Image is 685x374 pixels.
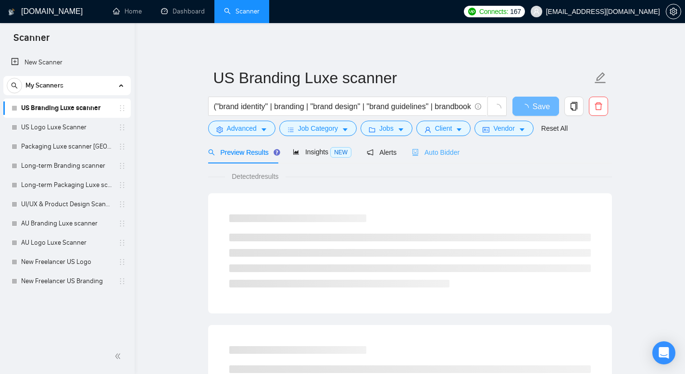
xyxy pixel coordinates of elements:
img: logo [8,4,15,20]
span: edit [594,72,607,84]
span: Detected results [225,171,285,182]
span: Save [533,100,550,112]
input: Search Freelance Jobs... [214,100,471,112]
span: holder [118,181,126,189]
span: folder [369,126,375,133]
span: search [208,149,215,156]
a: UI/UX & Product Design Scanner [21,195,112,214]
span: bars [287,126,294,133]
span: search [7,82,22,89]
span: holder [118,104,126,112]
a: Reset All [541,123,568,134]
a: dashboardDashboard [161,7,205,15]
a: setting [666,8,681,15]
span: caret-down [456,126,462,133]
span: double-left [114,351,124,361]
span: NEW [330,147,351,158]
span: setting [666,8,681,15]
span: Jobs [379,123,394,134]
span: info-circle [475,103,481,110]
span: user [424,126,431,133]
button: barsJob Categorycaret-down [279,121,357,136]
span: Auto Bidder [412,149,460,156]
span: holder [118,220,126,227]
span: user [533,8,540,15]
div: Tooltip anchor [273,148,281,157]
button: settingAdvancedcaret-down [208,121,275,136]
button: Save [512,97,559,116]
span: holder [118,124,126,131]
span: holder [118,200,126,208]
span: Client [435,123,452,134]
button: userClientcaret-down [416,121,471,136]
span: caret-down [261,126,267,133]
a: searchScanner [224,7,260,15]
span: caret-down [519,126,525,133]
span: idcard [483,126,489,133]
span: robot [412,149,419,156]
span: setting [216,126,223,133]
a: US Logo Luxe Scanner [21,118,112,137]
li: My Scanners [3,76,131,291]
span: Preview Results [208,149,277,156]
div: Open Intercom Messenger [652,341,675,364]
li: New Scanner [3,53,131,72]
button: setting [666,4,681,19]
span: holder [118,258,126,266]
button: search [7,78,22,93]
span: 167 [510,6,521,17]
span: Insights [293,148,351,156]
span: loading [493,104,501,112]
button: copy [564,97,584,116]
span: Scanner [6,31,57,51]
a: AU Logo Luxe Scanner [21,233,112,252]
span: holder [118,239,126,247]
span: copy [565,102,583,111]
span: delete [589,102,608,111]
span: Alerts [367,149,397,156]
span: caret-down [398,126,404,133]
span: Job Category [298,123,338,134]
a: New Scanner [11,53,123,72]
span: holder [118,143,126,150]
a: New Freelancer US Logo [21,252,112,272]
span: area-chart [293,149,299,155]
span: loading [521,104,533,112]
span: caret-down [342,126,349,133]
span: Advanced [227,123,257,134]
span: Connects: [479,6,508,17]
a: New Freelancer US Branding [21,272,112,291]
span: holder [118,277,126,285]
input: Scanner name... [213,66,592,90]
span: Vendor [493,123,514,134]
span: My Scanners [25,76,63,95]
a: Long-term Branding scanner [21,156,112,175]
img: upwork-logo.png [468,8,476,15]
button: delete [589,97,608,116]
a: Long-term Packaging Luxe scanner [21,175,112,195]
a: homeHome [113,7,142,15]
span: holder [118,162,126,170]
span: notification [367,149,374,156]
button: idcardVendorcaret-down [474,121,533,136]
button: folderJobscaret-down [361,121,412,136]
a: Packaging Luxe scanner [GEOGRAPHIC_DATA] [21,137,112,156]
a: US Branding Luxe scanner [21,99,112,118]
a: AU Branding Luxe scanner [21,214,112,233]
